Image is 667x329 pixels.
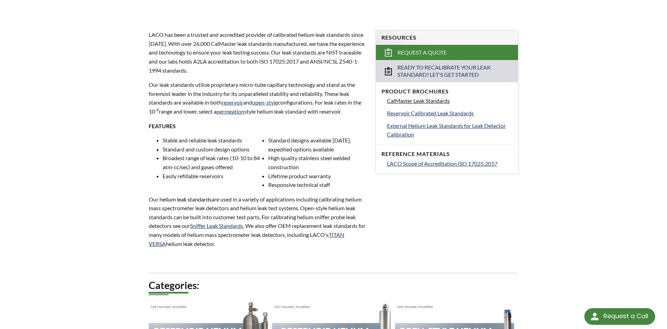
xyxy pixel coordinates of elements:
li: Broadest range of leak rates (10-10 to 84 atm-cc/sec) and gases offered [163,154,261,171]
sup: -9 [155,107,159,113]
li: Lifetime product warranty [268,172,367,181]
span: LACO Scope of Accreditation ISO 17025:2017 [387,160,497,167]
a: LACO Scope of Accreditation ISO 17025:2017 [387,159,512,168]
h4: Product Brochures [381,88,512,95]
h4: Resources [381,34,512,41]
a: Reservoir Calibrated Leak Standards [387,109,512,118]
span: elium leak standards [163,196,212,203]
li: Standard designs available [DATE], expedited options available [268,136,367,154]
strong: FEATURES [149,123,176,129]
img: round button [589,311,600,322]
h2: Categories: [149,279,518,292]
li: Stable and reliable leak standards [163,136,261,145]
span: Request a Quote [397,49,447,56]
li: Easily refillable reservoirs [163,172,261,181]
a: permeation [216,108,244,115]
a: Request a Quote [376,45,518,60]
p: Our h are used in a variety of applications including calibrating helium mass spectrometer leak d... [149,195,367,248]
span: CalMaster Leak Standards [387,97,450,104]
span: Ready to Recalibrate Your Leak Standard? Let's Get Started [397,64,498,79]
a: Ready to Recalibrate Your Leak Standard? Let's Get Started [376,60,518,82]
span: External Helium Leak Standards for Leak Detector Calibration [387,122,506,138]
p: Our leak standards utilize proprietary micro-tube capillary technology and stand as the foremost ... [149,80,367,116]
li: High quality stainless steel welded construction [268,154,367,171]
h4: Reference Materials [381,150,512,158]
li: Responsive technical staff [268,180,367,189]
a: External Helium Leak Standards for Leak Detector Calibration [387,121,512,139]
div: Request a Call [584,308,655,325]
a: TITAN VERSA [149,231,344,247]
a: open-style [252,99,278,106]
a: Sniffer Leak Standards [190,222,243,229]
p: LACO has been a trusted and accredited provider of calibrated helium leak standards since [DATE].... [149,30,367,75]
a: reservoir [222,99,243,106]
li: Standard and custom design options [163,145,261,154]
span: Reservoir Calibrated Leak Standards [387,110,474,116]
a: CalMaster Leak Standards [387,96,512,105]
div: Request a Call [603,308,648,324]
